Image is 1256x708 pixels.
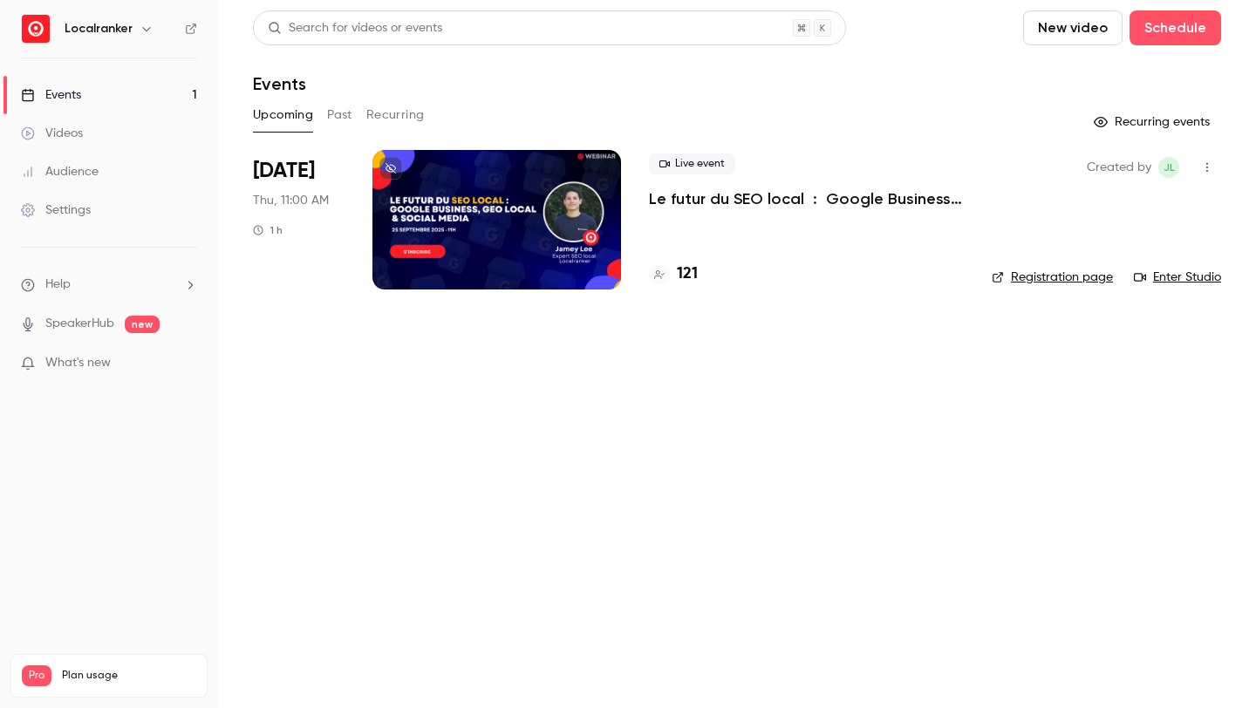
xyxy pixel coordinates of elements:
[253,101,313,129] button: Upcoming
[253,223,283,237] div: 1 h
[253,192,329,209] span: Thu, 11:00 AM
[366,101,425,129] button: Recurring
[677,262,698,286] h4: 121
[1134,269,1221,286] a: Enter Studio
[176,356,197,371] iframe: Noticeable Trigger
[21,201,91,219] div: Settings
[65,20,133,37] h6: Localranker
[649,188,964,209] a: Le futur du SEO local : Google Business Profile, GEO & Social media
[268,19,442,37] div: Search for videos or events
[45,276,71,294] span: Help
[327,101,352,129] button: Past
[649,262,698,286] a: 121
[125,316,160,333] span: new
[253,150,345,289] div: Sep 25 Thu, 11:00 AM (Europe/Paris)
[1087,157,1151,178] span: Created by
[253,157,315,185] span: [DATE]
[649,153,735,174] span: Live event
[1158,157,1179,178] span: Jamey Lee
[45,354,111,372] span: What's new
[253,73,306,94] h1: Events
[21,125,83,142] div: Videos
[45,315,114,333] a: SpeakerHub
[992,269,1113,286] a: Registration page
[1164,157,1175,178] span: JL
[21,163,99,180] div: Audience
[21,86,81,104] div: Events
[22,15,50,43] img: Localranker
[21,276,197,294] li: help-dropdown-opener
[62,669,196,683] span: Plan usage
[1086,108,1221,136] button: Recurring events
[22,665,51,686] span: Pro
[1130,10,1221,45] button: Schedule
[1023,10,1123,45] button: New video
